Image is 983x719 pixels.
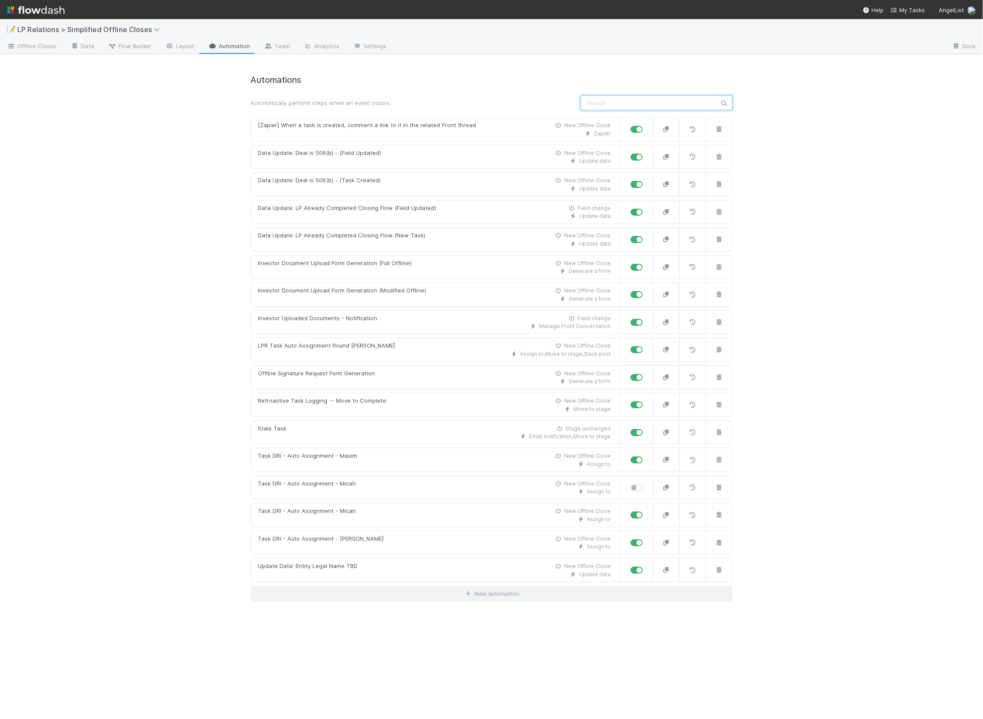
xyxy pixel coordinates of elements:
div: Task DRI - Auto Assignment - Maxim [258,452,358,460]
span: Email notification , [529,433,574,440]
a: Team [257,40,297,54]
div: Stale Task [258,424,287,433]
a: Data [63,40,101,54]
div: LPR Task Auto Assignment Round [PERSON_NAME] [258,341,395,350]
a: Task DRI - Auto Assignment - [PERSON_NAME]New Offline CloseAssign to [251,531,620,555]
div: New Offline Close [554,232,611,240]
span: Manage Front Conversation [539,323,611,329]
a: Investor Document Upload Form Generation (Full Offline)New Offline CloseGenerate a form [251,255,620,279]
a: Stale TaskStage unchangedEmail notification,Move to stage [251,420,620,445]
span: AngelList [939,7,964,13]
div: New Offline Close [554,121,611,129]
input: Search [581,95,733,110]
h4: Automations [251,75,733,85]
div: Data Update: Deal is 506(b) - (Task Created) [258,176,381,185]
img: logo-inverted-e16ddd16eac7371096b0.svg [7,3,65,17]
div: Offline Signature Request Form Generation [258,369,375,378]
a: Automation [201,40,257,54]
span: Update data [579,240,611,247]
span: Generate a form [569,268,611,274]
div: Automatically perform steps when an event occurs. [244,98,574,107]
span: Assign to [587,488,611,495]
a: Task DRI - Auto Assignment - MicahNew Offline CloseAssign to [251,476,620,500]
div: New Offline Close [554,177,611,184]
span: Slack post [584,351,611,357]
div: Task DRI - Auto Assignment - Micah [258,479,356,488]
div: Data Update: Deal is 506(b) - (Field Updated) [258,149,381,158]
div: Field change [568,204,611,212]
a: Investor Document Upload Form Generation (Modified Offline)New Offline CloseGenerate a form [251,282,620,307]
span: Update data [579,213,611,219]
div: New Offline Close [554,259,611,267]
div: Field change [568,315,611,322]
div: [Zapier] When a task is created, comment a link to it in the related Front thread [258,121,477,130]
span: Generate a form [569,295,611,302]
a: Analytics [297,40,346,54]
div: New Offline Close [554,480,611,488]
div: New Offline Close [554,397,611,405]
a: Task DRI - Auto Assignment - MaximNew Offline CloseAssign to [251,448,620,472]
div: Update Data: Entity Legal Name TBD [258,562,358,571]
a: New automation [251,586,733,602]
span: Assign to [587,461,611,467]
div: New Offline Close [554,342,611,350]
div: Stage unchanged [556,425,611,433]
div: Investor Uploaded Documents - Notification [258,314,378,323]
a: Data Update: Deal is 506(b) - (Field Updated)New Offline CloseUpdate data [251,145,620,169]
a: Task DRI - Auto Assignment - MicahNew Offline CloseAssign to [251,503,620,527]
a: Offline Signature Request Form GenerationNew Offline CloseGenerate a form [251,365,620,390]
span: Offline Closes [7,42,56,50]
div: New Offline Close [554,149,611,157]
span: Assign to , [520,351,546,357]
div: Help [863,6,884,14]
span: My Tasks [891,7,925,13]
span: Update data [579,571,611,578]
span: Update data [579,158,611,164]
a: Settings [346,40,394,54]
a: Update Data: Entity Legal Name TBDNew Offline CloseUpdate data [251,558,620,582]
span: 📝 [7,26,16,33]
div: New Offline Close [554,535,611,543]
div: New Offline Close [554,287,611,295]
a: Retroactive Task Logging -- Move to CompleteNew Offline CloseMove to stage [251,393,620,417]
a: Investor Uploaded Documents - NotificationField changeManage Front Conversation [251,310,620,335]
span: Zapier [594,130,611,137]
div: Investor Document Upload Form Generation (Modified Offline) [258,286,427,295]
div: New Offline Close [554,370,611,378]
div: New Offline Close [554,452,611,460]
a: Layout [158,40,201,54]
div: Data Update: LP Already Completed Closing Flow (New Task) [258,231,426,240]
a: [Zapier] When a task is created, comment a link to it in the related Front threadNew Offline Clos... [251,117,620,141]
a: My Tasks [891,6,925,14]
div: Data Update: LP Already Completed Closing Flow (Field Updated) [258,204,437,213]
span: Assign to [587,516,611,522]
a: Data Update: LP Already Completed Closing Flow (New Task)New Offline CloseUpdate data [251,227,620,252]
span: Generate a form [569,378,611,384]
span: Update data [579,185,611,192]
div: Task DRI - Auto Assignment - [PERSON_NAME] [258,535,384,543]
span: LP Relations > Simplified Offline Closes [17,25,164,34]
span: Move to stage [574,406,611,412]
div: Retroactive Task Logging -- Move to Complete [258,397,387,405]
span: Flow Builder [108,42,151,50]
span: Move to stage , [546,351,584,357]
span: Move to stage [574,433,611,440]
a: Data Update: LP Already Completed Closing Flow (Field Updated)Field changeUpdate data [251,200,620,224]
div: Task DRI - Auto Assignment - Micah [258,507,356,515]
a: LPR Task Auto Assignment Round [PERSON_NAME]New Offline CloseAssign to,Move to stage,Slack post [251,338,620,362]
div: New Offline Close [554,507,611,515]
a: Data Update: Deal is 506(b) - (Task Created)New Offline CloseUpdate data [251,172,620,197]
span: Assign to [587,543,611,550]
a: Docs [945,40,983,54]
img: avatar_6177bb6d-328c-44fd-b6eb-4ffceaabafa4.png [967,6,976,15]
a: Flow Builder [101,40,158,54]
div: Investor Document Upload Form Generation (Full Offline) [258,259,412,268]
div: New Offline Close [554,562,611,570]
